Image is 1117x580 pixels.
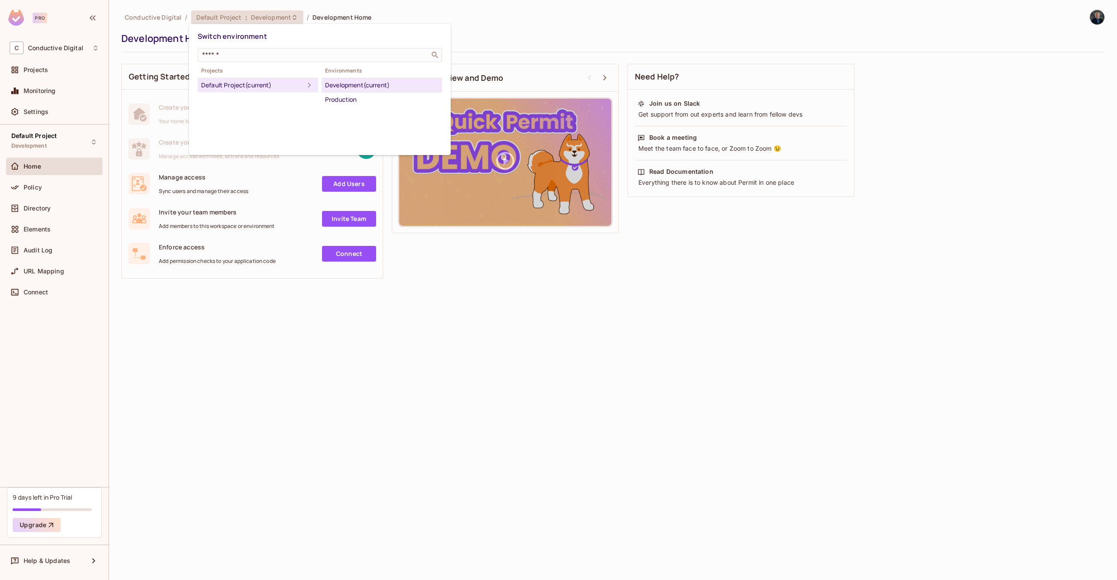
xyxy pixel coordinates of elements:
span: Projects [198,67,318,74]
div: Production [325,94,439,105]
div: Development (current) [325,80,439,90]
div: Default Project (current) [201,80,304,90]
span: Switch environment [198,31,267,41]
span: Environments [322,67,442,74]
